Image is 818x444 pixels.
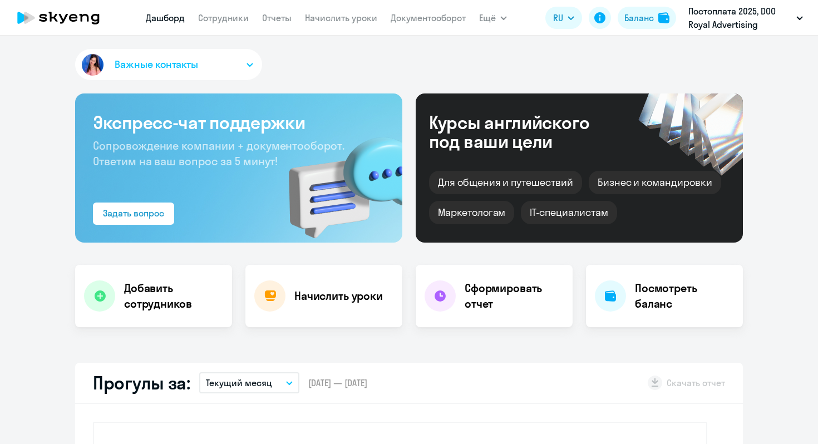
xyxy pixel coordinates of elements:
[635,280,734,312] h4: Посмотреть баланс
[429,113,619,151] div: Курсы английского под ваши цели
[93,111,385,134] h3: Экспресс-чат поддержки
[146,12,185,23] a: Дашборд
[80,52,106,78] img: avatar
[198,12,249,23] a: Сотрудники
[545,7,582,29] button: RU
[308,377,367,389] span: [DATE] — [DATE]
[589,171,721,194] div: Бизнес и командировки
[391,12,466,23] a: Документооборот
[199,372,299,393] button: Текущий месяц
[93,372,190,394] h2: Прогулы за:
[115,57,198,72] span: Важные контакты
[624,11,654,24] div: Баланс
[103,206,164,220] div: Задать вопрос
[688,4,792,31] p: Постоплата 2025, DOO Royal Advertising
[124,280,223,312] h4: Добавить сотрудников
[658,12,669,23] img: balance
[93,139,344,168] span: Сопровождение компании + документооборот. Ответим на ваш вопрос за 5 минут!
[429,171,582,194] div: Для общения и путешествий
[262,12,292,23] a: Отчеты
[75,49,262,80] button: Важные контакты
[294,288,383,304] h4: Начислить уроки
[553,11,563,24] span: RU
[206,376,272,389] p: Текущий месяц
[93,203,174,225] button: Задать вопрос
[465,280,564,312] h4: Сформировать отчет
[305,12,377,23] a: Начислить уроки
[429,201,514,224] div: Маркетологам
[479,11,496,24] span: Ещё
[683,4,809,31] button: Постоплата 2025, DOO Royal Advertising
[273,117,402,243] img: bg-img
[479,7,507,29] button: Ещё
[521,201,617,224] div: IT-специалистам
[618,7,676,29] button: Балансbalance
